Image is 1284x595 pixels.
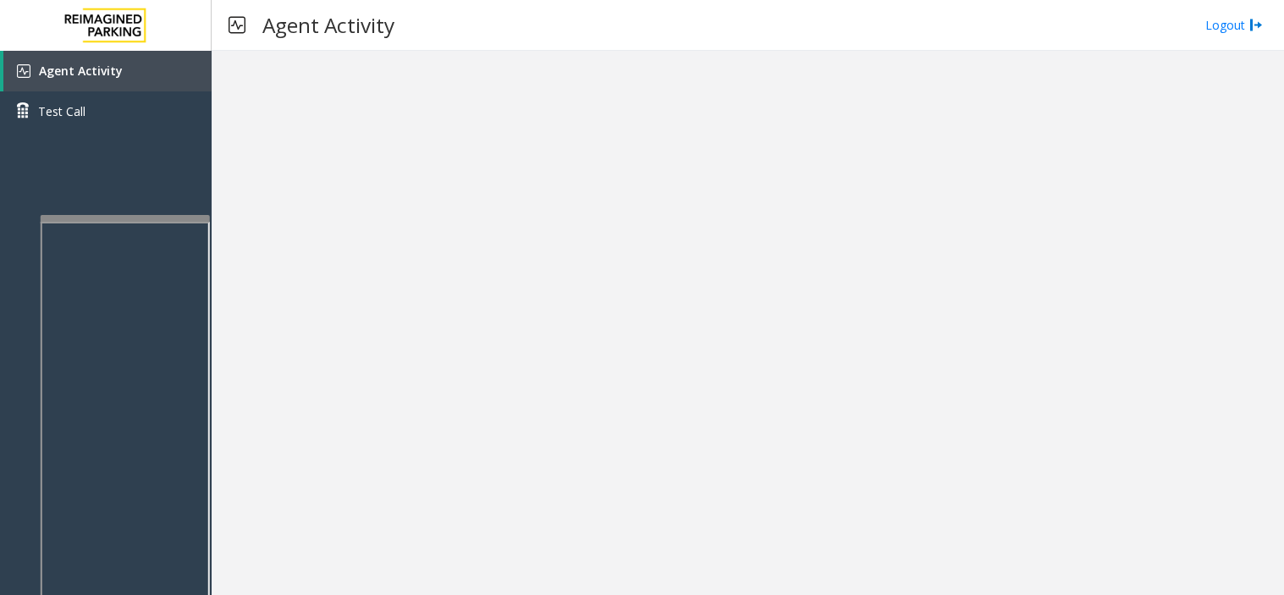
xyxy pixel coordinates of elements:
h3: Agent Activity [254,4,403,46]
img: pageIcon [229,4,245,46]
span: Agent Activity [39,63,123,79]
img: logout [1249,16,1263,34]
span: Test Call [38,102,85,120]
a: Logout [1205,16,1263,34]
a: Agent Activity [3,51,212,91]
img: 'icon' [17,64,30,78]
